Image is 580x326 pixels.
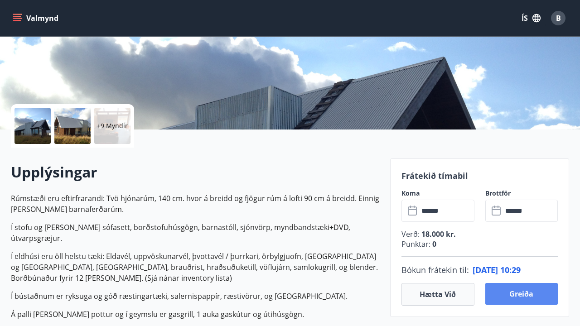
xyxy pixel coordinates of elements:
[11,222,379,244] p: Í stofu og [PERSON_NAME] sófasett, borðstofuhúsgögn, barnastóll, sjónvörp, myndbandstæki+DVD, útv...
[401,283,474,306] button: Hætta við
[401,229,558,239] p: Verð :
[401,189,474,198] label: Koma
[11,193,379,215] p: Rúmstæði eru eftirfrarandi: Tvö hjónarúm, 140 cm. hvor á breidd og fjögur rúm á lofti 90 cm á bre...
[430,239,436,249] span: 0
[11,10,62,26] button: menu
[11,291,379,302] p: Í bústaðnum er ryksuga og góð ræstingartæki, salernispappír, ræstivörur, og [GEOGRAPHIC_DATA].
[485,283,558,305] button: Greiða
[401,170,558,182] p: Frátekið tímabil
[97,121,128,130] p: +9 Myndir
[401,239,558,249] p: Punktar :
[547,7,569,29] button: B
[485,189,558,198] label: Brottför
[473,264,521,275] span: [DATE] 10:29
[401,264,469,276] span: Bókun frátekin til :
[11,309,379,320] p: Á palli [PERSON_NAME] pottur og í geymslu er gasgrill, 1 auka gaskútur og útihúsgögn.
[11,162,379,182] h2: Upplýsingar
[420,229,456,239] span: 18.000 kr.
[556,13,561,23] span: B
[517,10,546,26] button: ÍS
[11,251,379,283] p: Í eldhúsi eru öll helstu tæki: Eldavél, uppvöskunarvél, þvottavél / þurrkari, örbylgjuofn, [GEOGR...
